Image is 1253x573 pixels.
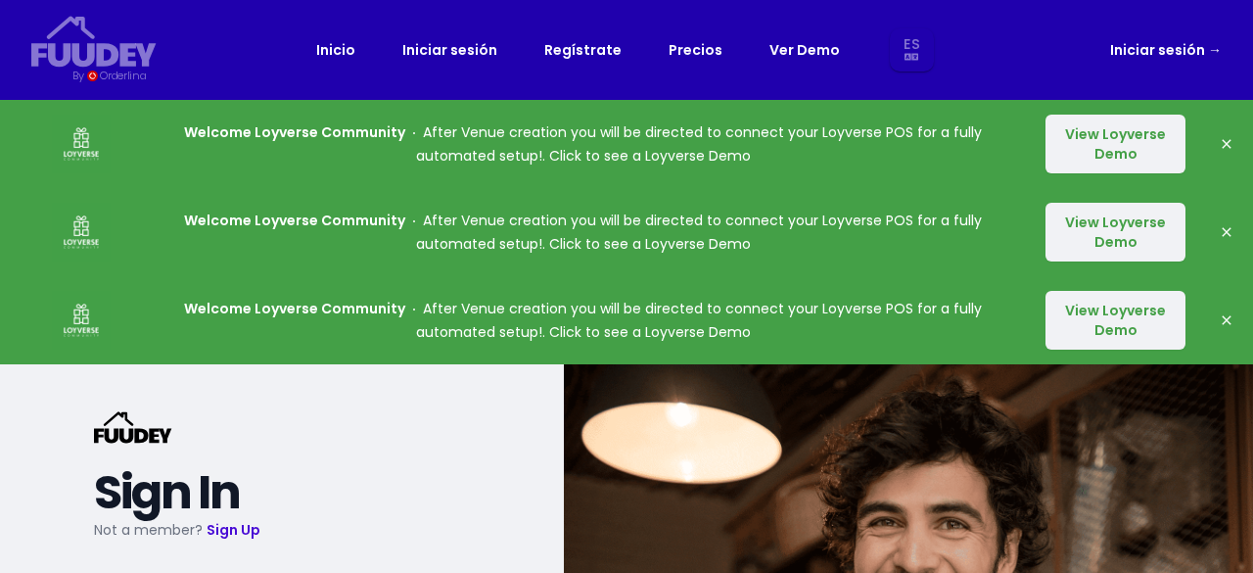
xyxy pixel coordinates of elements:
[94,411,172,444] svg: {/* Added fill="currentColor" here */} {/* This rectangle defines the background. Its explicit fi...
[184,122,405,142] strong: Welcome Loyverse Community
[149,297,1017,344] p: After Venue creation you will be directed to connect your Loyverse POS for a fully automated setu...
[1110,38,1222,62] a: Iniciar sesión
[94,475,470,510] h2: Sign In
[1045,291,1185,350] button: View Loyverse Demo
[184,211,405,230] strong: Welcome Loyverse Community
[1208,40,1222,60] span: →
[1045,115,1185,173] button: View Loyverse Demo
[316,38,355,62] a: Inicio
[100,68,146,84] div: Orderlina
[184,299,405,318] strong: Welcome Loyverse Community
[402,38,497,62] a: Iniciar sesión
[1045,203,1185,262] button: View Loyverse Demo
[149,120,1017,167] p: After Venue creation you will be directed to connect your Loyverse POS for a fully automated setu...
[544,38,622,62] a: Regístrate
[669,38,722,62] a: Precios
[72,68,83,84] div: By
[207,520,260,540] a: Sign Up
[769,38,840,62] a: Ver Demo
[31,16,157,68] svg: {/* Added fill="currentColor" here */} {/* This rectangle defines the background. Its explicit fi...
[94,518,470,542] p: Not a member?
[149,209,1017,256] p: After Venue creation you will be directed to connect your Loyverse POS for a fully automated setu...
